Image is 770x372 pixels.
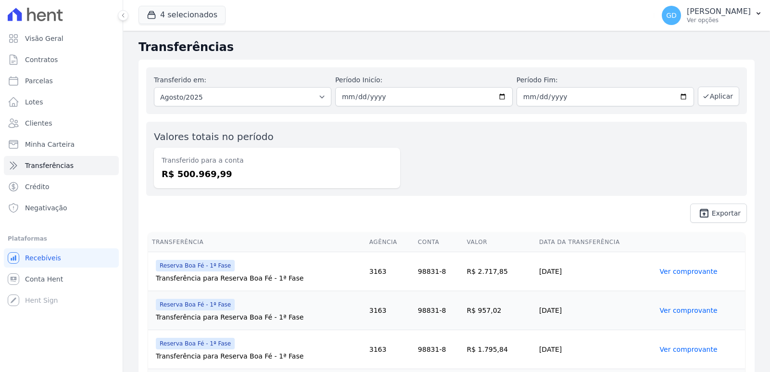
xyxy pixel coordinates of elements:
[4,177,119,196] a: Crédito
[335,75,513,85] label: Período Inicío:
[162,167,392,180] dd: R$ 500.969,99
[156,299,235,310] span: Reserva Boa Fé - 1ª Fase
[156,338,235,349] span: Reserva Boa Fé - 1ª Fase
[687,16,751,24] p: Ver opções
[154,131,274,142] label: Valores totais no período
[4,198,119,218] a: Negativação
[535,291,656,330] td: [DATE]
[687,7,751,16] p: [PERSON_NAME]
[25,161,74,170] span: Transferências
[463,291,535,330] td: R$ 957,02
[517,75,694,85] label: Período Fim:
[4,269,119,289] a: Conta Hent
[366,252,414,291] td: 3163
[535,330,656,369] td: [DATE]
[25,203,67,213] span: Negativação
[8,233,115,244] div: Plataformas
[4,156,119,175] a: Transferências
[148,232,366,252] th: Transferência
[4,92,119,112] a: Lotes
[4,29,119,48] a: Visão Geral
[139,38,755,56] h2: Transferências
[712,210,741,216] span: Exportar
[25,182,50,192] span: Crédito
[162,155,392,166] dt: Transferido para a conta
[463,232,535,252] th: Valor
[698,87,739,106] button: Aplicar
[4,248,119,268] a: Recebíveis
[156,260,235,271] span: Reserva Boa Fé - 1ª Fase
[366,291,414,330] td: 3163
[154,76,206,84] label: Transferido em:
[4,50,119,69] a: Contratos
[156,351,362,361] div: Transferência para Reserva Boa Fé - 1ª Fase
[654,2,770,29] button: GD [PERSON_NAME] Ver opções
[139,6,226,24] button: 4 selecionados
[156,273,362,283] div: Transferência para Reserva Boa Fé - 1ª Fase
[25,274,63,284] span: Conta Hent
[414,232,463,252] th: Conta
[660,268,718,275] a: Ver comprovante
[535,232,656,252] th: Data da Transferência
[698,207,710,219] i: unarchive
[4,135,119,154] a: Minha Carteira
[463,330,535,369] td: R$ 1.795,84
[25,76,53,86] span: Parcelas
[535,252,656,291] td: [DATE]
[25,253,61,263] span: Recebíveis
[25,55,58,64] span: Contratos
[414,330,463,369] td: 98831-8
[4,114,119,133] a: Clientes
[660,346,718,353] a: Ver comprovante
[25,97,43,107] span: Lotes
[463,252,535,291] td: R$ 2.717,85
[666,12,677,19] span: GD
[366,232,414,252] th: Agência
[25,118,52,128] span: Clientes
[4,71,119,90] a: Parcelas
[366,330,414,369] td: 3163
[690,204,747,223] a: unarchive Exportar
[156,312,362,322] div: Transferência para Reserva Boa Fé - 1ª Fase
[414,252,463,291] td: 98831-8
[660,307,718,314] a: Ver comprovante
[414,291,463,330] td: 98831-8
[25,140,75,149] span: Minha Carteira
[25,34,63,43] span: Visão Geral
